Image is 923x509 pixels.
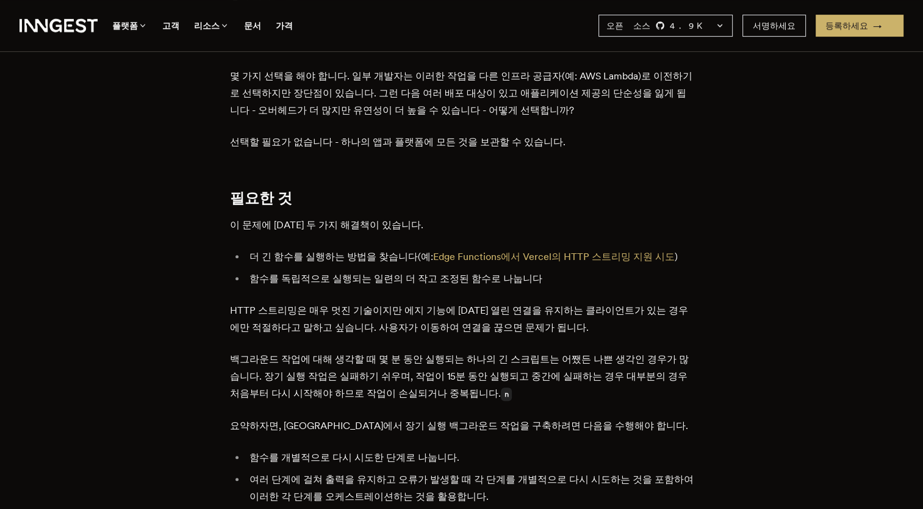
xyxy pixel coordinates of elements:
[742,15,806,37] a: 서명하세요
[825,20,868,32] font: 등록하세요
[501,388,512,401] code: n
[276,18,293,34] a: 가격
[250,251,675,262] font: 더 긴 함수를 실행하는 방법을 찾습니다(예:
[230,134,694,151] p: 선택할 필요가 없습니다 - 하나의 앱과 플랫폼에 모든 것을 보관할 수 있습니다.
[606,20,650,32] span: 오픈 소스
[194,18,229,34] button: 리소스
[230,353,689,399] font: 백그라운드 작업에 대해 생각할 때 몇 분 동안 실행되는 하나의 긴 스크립트는 어쨌든 나쁜 생각인 경우가 많습니다. 장기 실행 작업은 실패하기 쉬우며, 작업이 15분 동안 실행...
[162,18,179,34] a: 고객
[112,18,138,33] font: 플랫폼
[246,449,694,466] li: 함수를 개별적으로 다시 시도한 단계로 나눕니다.
[230,417,694,435] p: 요약하자면, [GEOGRAPHIC_DATA]에서 장기 실행 백그라운드 작업을 구축하려면 다음을 수행해야 합니다.
[230,190,694,207] h2: 필요한 것
[194,18,220,33] font: 리소스
[246,471,694,505] li: 여러 단계에 걸쳐 출력을 유지하고 오류가 발생할 때 각 단계를 개별적으로 다시 시도하는 것을 포함하여 이러한 각 단계를 오케스트레이션하는 것을 활용합니다.
[873,20,894,32] span: →
[112,18,148,34] button: 플랫폼
[816,15,903,37] a: 등록하세요
[670,21,710,31] font: 4.9 K
[230,68,694,119] p: 몇 가지 선택을 해야 합니다. 일부 개발자는 이러한 작업을 다른 인프라 공급자(예: AWS Lambda)로 이전하기로 선택하지만 장단점이 있습니다. 그런 다음 여러 배포 대상...
[230,217,694,234] p: 이 문제에 [DATE] 두 가지 해결책이 있습니다.
[246,248,694,265] li: )
[433,251,675,262] a: Edge Functions에서 Vercel의 HTTP 스트리밍 지원 시도
[246,270,694,287] li: 함수를 독립적으로 실행되는 일련의 더 작고 조정된 함수로 나눕니다
[244,18,261,34] a: 문서
[230,302,694,336] p: HTTP 스트리밍은 매우 멋진 기술이지만 에지 기능에 [DATE] 열린 연결을 유지하는 클라이언트가 있는 경우에만 적절하다고 말하고 싶습니다. 사용자가 이동하여 연결을 끊으면...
